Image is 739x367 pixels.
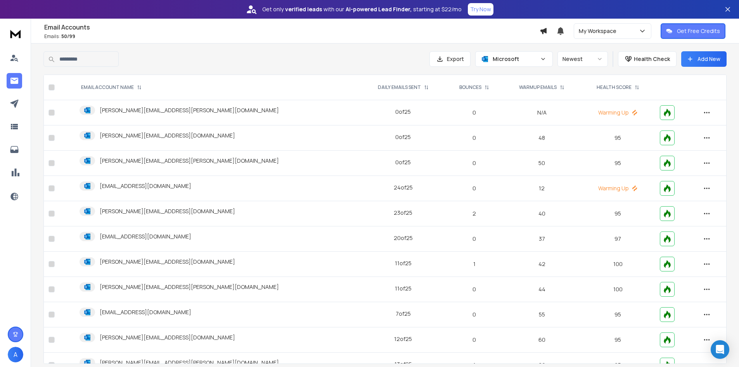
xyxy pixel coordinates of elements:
[597,84,632,90] p: HEALTH SCORE
[450,260,498,268] p: 1
[519,84,557,90] p: WARMUP EMAILS
[585,109,651,117] p: Warming Up
[61,33,75,40] span: 50 / 99
[450,336,498,344] p: 0
[395,259,412,267] div: 11 of 25
[394,184,413,191] div: 24 of 25
[503,176,581,201] td: 12
[557,51,608,67] button: Newest
[262,5,462,13] p: Get only with our starting at $22/mo
[470,5,491,13] p: Try Now
[503,151,581,176] td: 50
[503,125,581,151] td: 48
[503,252,581,277] td: 42
[503,201,581,226] td: 40
[468,3,493,16] button: Try Now
[503,100,581,125] td: N/A
[450,184,498,192] p: 0
[100,157,279,165] p: [PERSON_NAME][EMAIL_ADDRESS][PERSON_NAME][DOMAIN_NAME]
[450,235,498,243] p: 0
[459,84,481,90] p: BOUNCES
[581,201,655,226] td: 95
[378,84,421,90] p: DAILY EMAILS SENT
[581,151,655,176] td: 95
[44,33,540,40] p: Emails :
[394,234,413,242] div: 20 of 25
[503,302,581,327] td: 55
[429,51,471,67] button: Export
[395,285,412,292] div: 11 of 25
[100,359,279,367] p: [PERSON_NAME][EMAIL_ADDRESS][PERSON_NAME][DOMAIN_NAME]
[44,23,540,32] h1: Email Accounts
[581,252,655,277] td: 100
[100,308,191,316] p: [EMAIL_ADDRESS][DOMAIN_NAME]
[618,51,677,67] button: Health Check
[450,311,498,318] p: 0
[285,5,322,13] strong: verified leads
[100,106,279,114] p: [PERSON_NAME][EMAIL_ADDRESS][PERSON_NAME][DOMAIN_NAME]
[711,340,729,359] div: Open Intercom Messenger
[681,51,727,67] button: Add New
[450,134,498,142] p: 0
[100,283,279,291] p: [PERSON_NAME][EMAIL_ADDRESS][PERSON_NAME][DOMAIN_NAME]
[581,125,655,151] td: 95
[581,327,655,353] td: 95
[450,109,498,117] p: 0
[634,55,670,63] p: Health Check
[581,226,655,252] td: 97
[503,327,581,353] td: 60
[100,258,235,266] p: [PERSON_NAME][EMAIL_ADDRESS][DOMAIN_NAME]
[579,27,620,35] p: My Workspace
[661,23,725,39] button: Get Free Credits
[100,132,235,139] p: [PERSON_NAME][EMAIL_ADDRESS][DOMAIN_NAME]
[450,210,498,217] p: 2
[395,108,411,116] div: 0 of 25
[100,233,191,240] p: [EMAIL_ADDRESS][DOMAIN_NAME]
[8,26,23,41] img: logo
[8,347,23,362] button: A
[493,55,537,63] p: Microsoft
[394,335,412,343] div: 12 of 25
[450,285,498,293] p: 0
[585,184,651,192] p: Warming Up
[503,277,581,302] td: 44
[100,182,191,190] p: [EMAIL_ADDRESS][DOMAIN_NAME]
[100,334,235,341] p: [PERSON_NAME][EMAIL_ADDRESS][DOMAIN_NAME]
[677,27,720,35] p: Get Free Credits
[100,207,235,215] p: [PERSON_NAME][EMAIL_ADDRESS][DOMAIN_NAME]
[503,226,581,252] td: 37
[581,277,655,302] td: 100
[396,310,411,318] div: 7 of 25
[395,158,411,166] div: 0 of 25
[450,159,498,167] p: 0
[394,209,412,217] div: 23 of 25
[395,133,411,141] div: 0 of 25
[346,5,412,13] strong: AI-powered Lead Finder,
[81,84,142,90] div: EMAIL ACCOUNT NAME
[581,302,655,327] td: 95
